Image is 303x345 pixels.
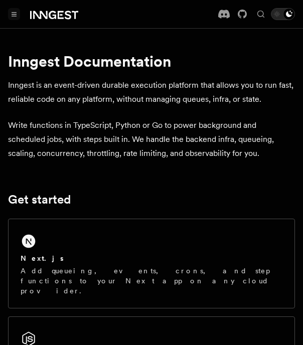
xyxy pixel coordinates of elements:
[8,78,295,106] p: Inngest is an event-driven durable execution platform that allows you to run fast, reliable code ...
[21,253,64,263] h2: Next.js
[8,118,295,160] p: Write functions in TypeScript, Python or Go to power background and scheduled jobs, with steps bu...
[21,266,282,296] p: Add queueing, events, crons, and step functions to your Next app on any cloud provider.
[271,8,295,20] button: Toggle dark mode
[255,8,267,20] button: Find something...
[8,193,71,207] a: Get started
[8,8,20,20] button: Toggle navigation
[8,219,295,308] a: Next.jsAdd queueing, events, crons, and step functions to your Next app on any cloud provider.
[8,52,295,70] h1: Inngest Documentation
